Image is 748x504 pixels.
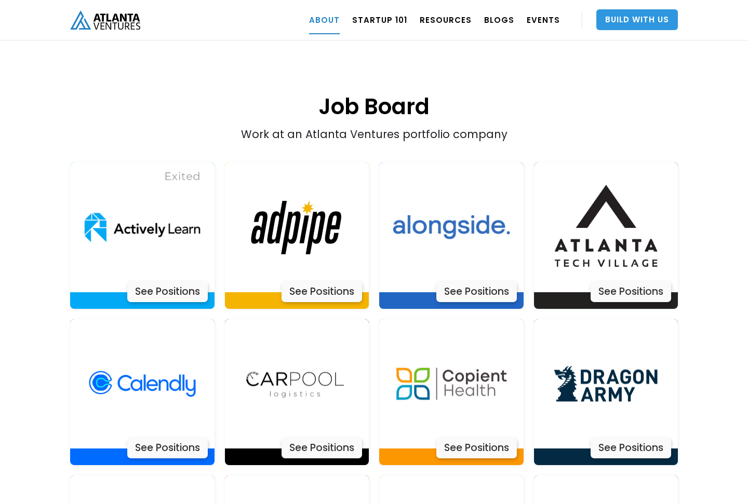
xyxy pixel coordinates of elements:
[534,162,678,309] a: Actively LearnSee Positions
[232,319,362,449] img: Actively Learn
[527,5,560,34] a: EVENTS
[70,319,215,466] a: Actively LearnSee Positions
[70,40,678,121] h1: Job Board
[541,319,671,449] img: Actively Learn
[309,5,340,34] a: ABOUT
[282,438,362,458] div: See Positions
[541,162,671,292] img: Actively Learn
[386,319,516,449] img: Actively Learn
[379,162,524,309] a: Actively LearnSee Positions
[596,9,678,30] a: Build With Us
[232,162,362,292] img: Actively Learn
[77,319,207,449] img: Actively Learn
[420,5,472,34] a: RESOURCES
[534,319,678,466] a: Actively LearnSee Positions
[379,319,524,466] a: Actively LearnSee Positions
[591,281,671,302] div: See Positions
[77,162,207,292] img: Actively Learn
[70,162,215,309] a: Actively LearnSee Positions
[282,281,362,302] div: See Positions
[225,319,369,466] a: Actively LearnSee Positions
[386,162,516,292] img: Actively Learn
[127,281,208,302] div: See Positions
[127,438,208,458] div: See Positions
[352,5,407,34] a: Startup 101
[484,5,514,34] a: BLOGS
[225,162,369,309] a: Actively LearnSee Positions
[591,438,671,458] div: See Positions
[436,438,517,458] div: See Positions
[436,281,517,302] div: See Positions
